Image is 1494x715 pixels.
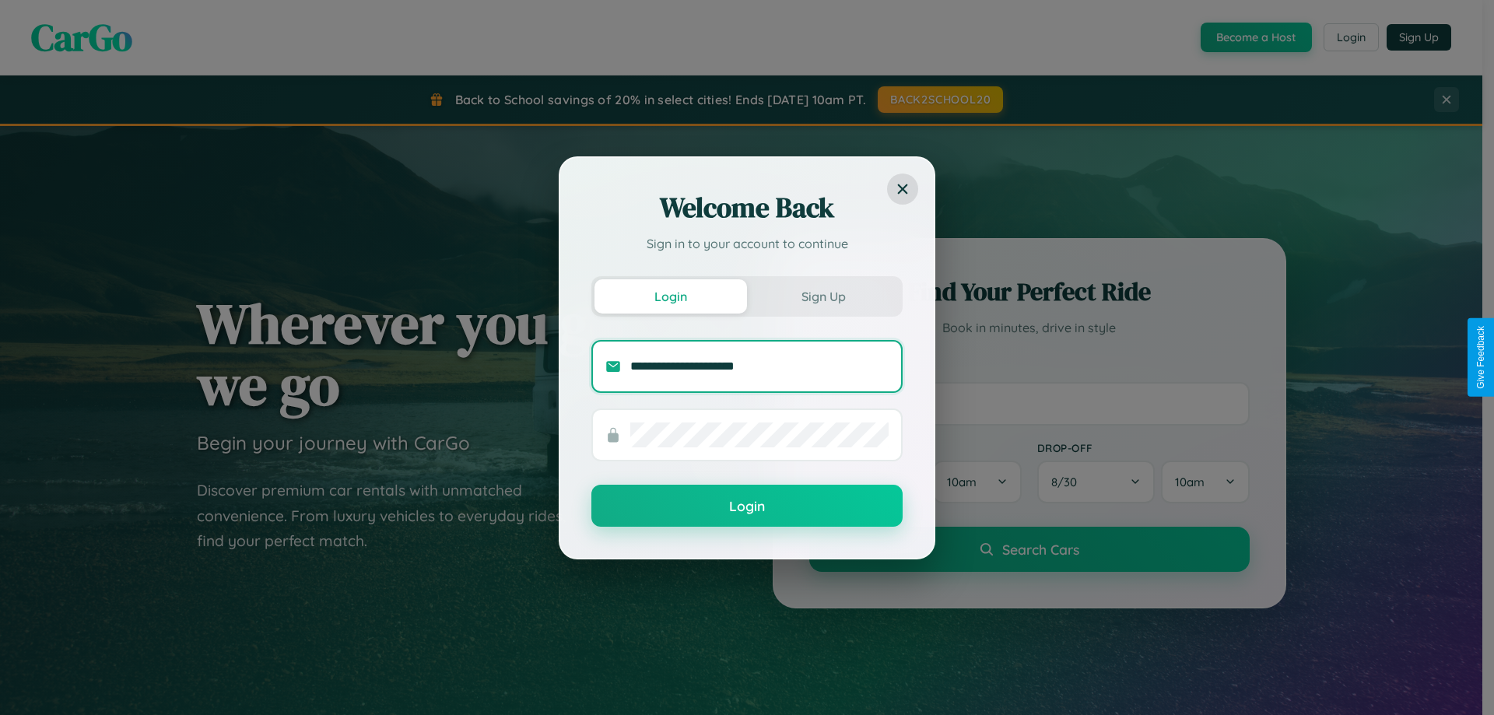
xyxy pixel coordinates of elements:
[594,279,747,314] button: Login
[591,189,903,226] h2: Welcome Back
[1475,326,1486,389] div: Give Feedback
[747,279,900,314] button: Sign Up
[591,234,903,253] p: Sign in to your account to continue
[591,485,903,527] button: Login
